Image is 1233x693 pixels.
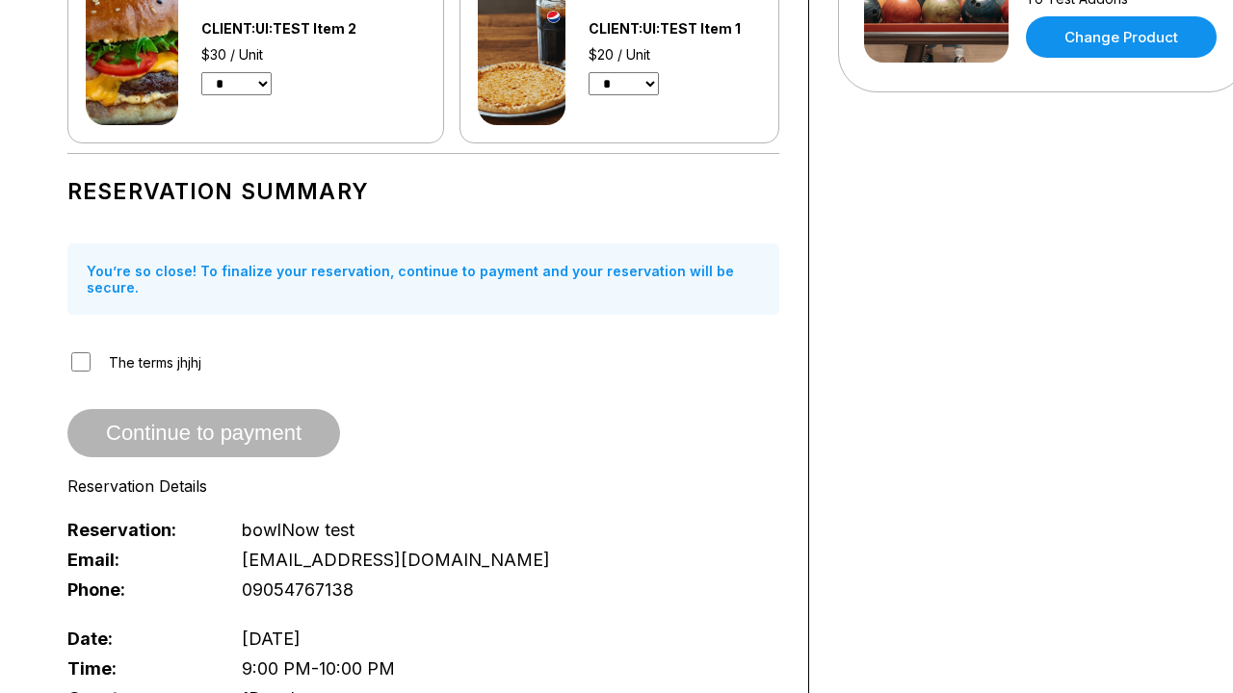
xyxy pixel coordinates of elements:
a: Change Product [1026,16,1217,58]
span: Time: [67,658,210,679]
span: [DATE] [242,629,301,649]
span: [EMAIL_ADDRESS][DOMAIN_NAME] [242,550,550,570]
div: $30 / Unit [201,46,408,63]
div: You’re so close! To finalize your reservation, continue to payment and your reservation will be s... [67,244,779,315]
span: 9:00 PM - 10:00 PM [242,658,395,679]
span: Phone: [67,579,210,600]
div: CLIENT:UI:TEST Item 1 [589,20,761,37]
span: The terms jhjhj [109,354,201,371]
div: Reservation Details [67,476,779,496]
span: 09054767138 [242,579,354,600]
span: Reservation: [67,520,210,540]
h1: Reservation Summary [67,178,779,205]
span: bowlNow test [242,520,354,540]
span: Date: [67,629,210,649]
div: $20 / Unit [589,46,761,63]
div: CLIENT:UI:TEST Item 2 [201,20,408,37]
span: Email: [67,550,210,570]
